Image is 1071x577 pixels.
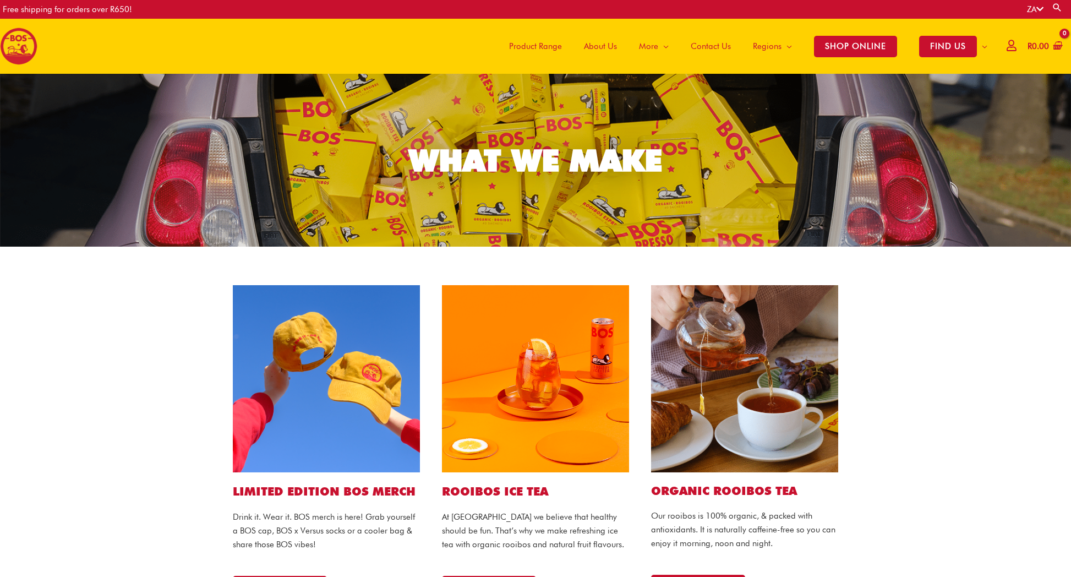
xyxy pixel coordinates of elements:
a: ZA [1027,4,1043,14]
a: Product Range [498,19,573,74]
span: FIND US [919,36,977,57]
a: SHOP ONLINE [803,19,908,74]
div: WHAT WE MAKE [409,145,662,176]
img: bos cap [233,285,420,472]
p: Drink it. Wear it. BOS merch is here! Grab yourself a BOS cap, BOS x Versus socks or a cooler bag... [233,510,420,551]
a: More [628,19,680,74]
h1: ROOIBOS ICE TEA [442,483,629,499]
a: Search button [1052,2,1063,13]
span: SHOP ONLINE [814,36,897,57]
h1: LIMITED EDITION BOS MERCH [233,483,420,499]
span: Regions [753,30,782,63]
span: About Us [584,30,617,63]
nav: Site Navigation [490,19,998,74]
a: Contact Us [680,19,742,74]
a: View Shopping Cart, empty [1025,34,1063,59]
span: R [1028,41,1032,51]
span: Contact Us [691,30,731,63]
p: At [GEOGRAPHIC_DATA] we believe that healthy should be fun. That’s why we make refreshing ice tea... [442,510,629,551]
span: More [639,30,658,63]
img: bos tea bags website1 [651,285,838,472]
a: About Us [573,19,628,74]
p: Our rooibos is 100% organic, & packed with antioxidants. It is naturally caffeine-free so you can... [651,509,838,550]
bdi: 0.00 [1028,41,1049,51]
span: Product Range [509,30,562,63]
a: Regions [742,19,803,74]
h2: Organic ROOIBOS TEA [651,483,838,498]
